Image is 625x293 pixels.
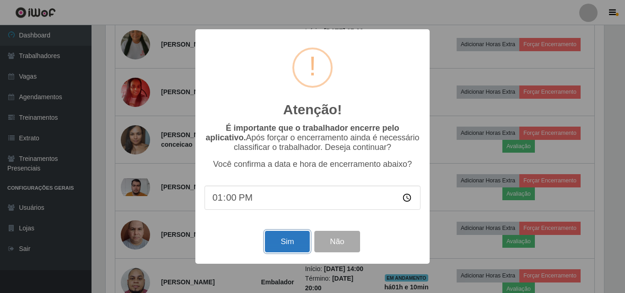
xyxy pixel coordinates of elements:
[283,101,342,118] h2: Atenção!
[265,231,309,252] button: Sim
[205,123,399,142] b: É importante que o trabalhador encerre pelo aplicativo.
[205,123,420,152] p: Após forçar o encerramento ainda é necessário classificar o trabalhador. Deseja continuar?
[205,160,420,169] p: Você confirma a data e hora de encerramento abaixo?
[314,231,360,252] button: Não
